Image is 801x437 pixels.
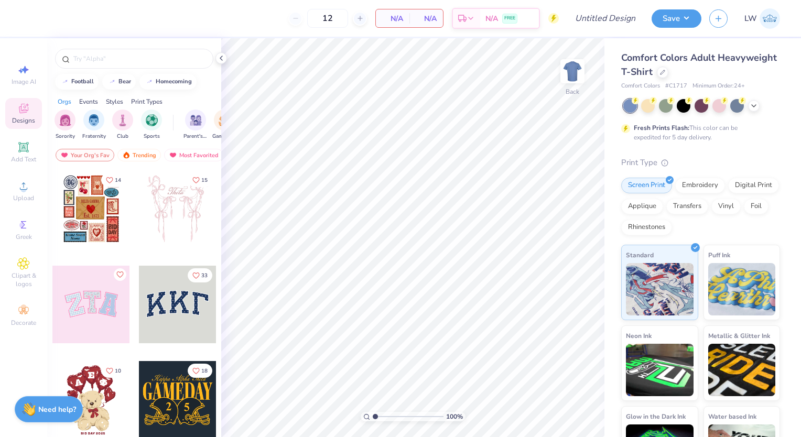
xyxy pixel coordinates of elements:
[626,330,652,341] span: Neon Ink
[183,133,208,140] span: Parent's Weekend
[16,233,32,241] span: Greek
[11,319,36,327] span: Decorate
[60,151,69,159] img: most_fav.gif
[169,151,177,159] img: most_fav.gif
[38,405,76,414] strong: Need help?
[744,13,757,25] span: LW
[665,82,687,91] span: # C1717
[59,114,71,126] img: Sorority Image
[13,194,34,202] span: Upload
[88,114,100,126] img: Fraternity Image
[82,110,106,140] div: filter for Fraternity
[711,199,741,214] div: Vinyl
[634,123,763,142] div: This color can be expedited for 5 day delivery.
[708,330,770,341] span: Metallic & Glitter Ink
[626,344,694,396] img: Neon Ink
[621,199,663,214] div: Applique
[82,110,106,140] button: filter button
[117,133,128,140] span: Club
[416,13,437,24] span: N/A
[666,199,708,214] div: Transfers
[708,249,730,260] span: Puff Ink
[115,178,121,183] span: 14
[102,74,136,90] button: bear
[56,133,75,140] span: Sorority
[61,79,69,85] img: trend_line.gif
[626,249,654,260] span: Standard
[58,97,71,106] div: Orgs
[692,82,745,91] span: Minimum Order: 24 +
[708,344,776,396] img: Metallic & Glitter Ink
[183,110,208,140] div: filter for Parent's Weekend
[55,110,75,140] div: filter for Sorority
[12,116,35,125] span: Designs
[11,155,36,163] span: Add Text
[201,178,208,183] span: 15
[708,263,776,315] img: Puff Ink
[146,114,158,126] img: Sports Image
[108,79,116,85] img: trend_line.gif
[621,157,780,169] div: Print Type
[122,151,131,159] img: trending.gif
[562,61,583,82] img: Back
[144,133,160,140] span: Sports
[106,97,123,106] div: Styles
[183,110,208,140] button: filter button
[12,78,36,86] span: Image AI
[744,8,780,29] a: LW
[156,79,192,84] div: homecoming
[101,173,126,187] button: Like
[744,199,768,214] div: Foil
[621,220,672,235] div: Rhinestones
[164,149,223,161] div: Most Favorited
[5,271,42,288] span: Clipart & logos
[652,9,701,28] button: Save
[56,149,114,161] div: Your Org's Fav
[212,133,236,140] span: Game Day
[118,79,131,84] div: bear
[708,411,756,422] span: Water based Ink
[675,178,725,193] div: Embroidery
[446,412,463,421] span: 100 %
[201,368,208,374] span: 18
[117,114,128,126] img: Club Image
[79,97,98,106] div: Events
[141,110,162,140] button: filter button
[112,110,133,140] button: filter button
[55,110,75,140] button: filter button
[504,15,515,22] span: FREE
[188,173,212,187] button: Like
[101,364,126,378] button: Like
[621,51,777,78] span: Comfort Colors Adult Heavyweight T-Shirt
[190,114,202,126] img: Parent's Weekend Image
[115,368,121,374] span: 10
[117,149,161,161] div: Trending
[728,178,779,193] div: Digital Print
[485,13,498,24] span: N/A
[307,9,348,28] input: – –
[112,110,133,140] div: filter for Club
[626,263,694,315] img: Standard
[566,87,579,96] div: Back
[131,97,163,106] div: Print Types
[114,268,126,281] button: Like
[621,178,672,193] div: Screen Print
[212,110,236,140] button: filter button
[139,74,197,90] button: homecoming
[55,74,99,90] button: football
[212,110,236,140] div: filter for Game Day
[145,79,154,85] img: trend_line.gif
[71,79,94,84] div: football
[760,8,780,29] img: Leah Wasko
[626,411,686,422] span: Glow in the Dark Ink
[201,273,208,278] span: 33
[621,82,660,91] span: Comfort Colors
[567,8,644,29] input: Untitled Design
[188,268,212,282] button: Like
[141,110,162,140] div: filter for Sports
[82,133,106,140] span: Fraternity
[219,114,231,126] img: Game Day Image
[634,124,689,132] strong: Fresh Prints Flash:
[72,53,207,64] input: Try "Alpha"
[188,364,212,378] button: Like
